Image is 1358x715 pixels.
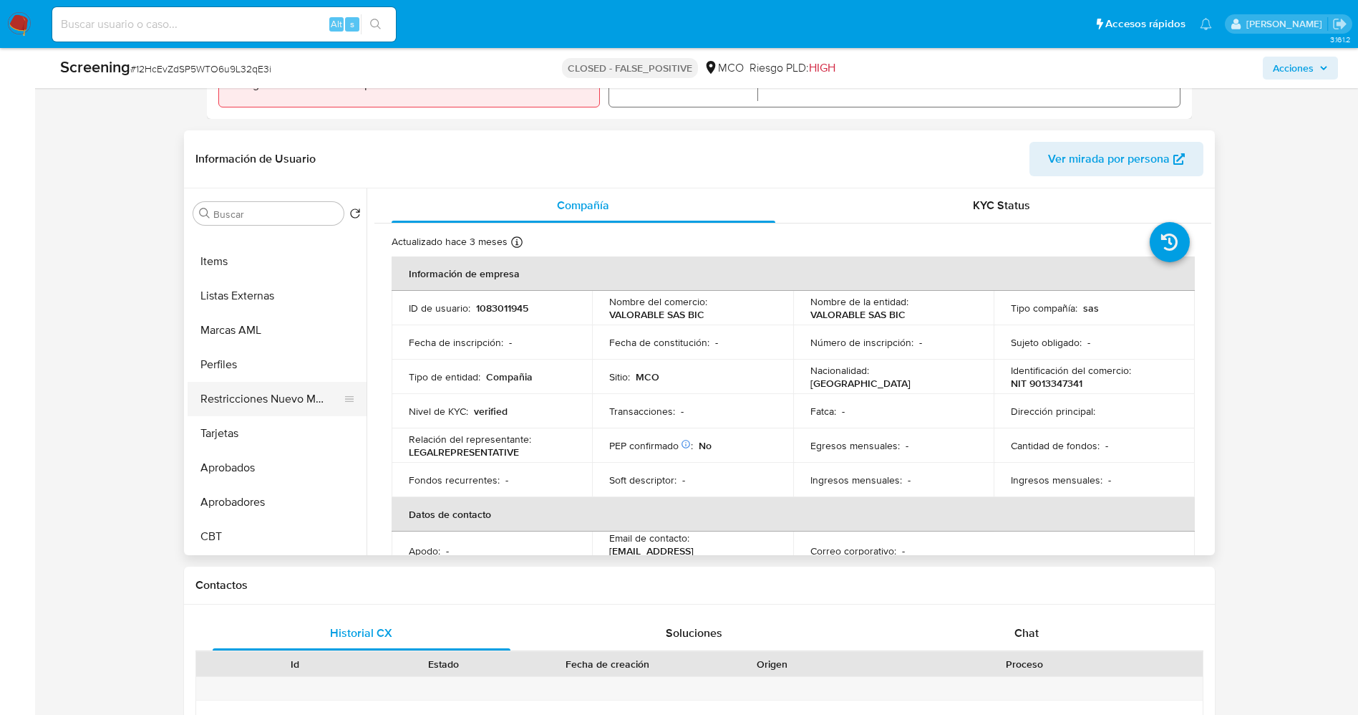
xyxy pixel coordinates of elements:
p: - [715,336,718,349]
p: Ingresos mensuales : [810,474,902,486]
p: - [682,474,685,486]
p: VALORABLE SAS BIC [810,308,906,321]
p: - [681,405,684,418]
span: Alt [331,17,342,31]
p: Nombre del comercio : [609,295,707,308]
button: Ver mirada por persona [1029,142,1203,176]
button: Buscar [199,208,210,219]
button: Aprobadores [188,485,367,519]
p: - [1105,439,1108,452]
button: Aprobados [188,451,367,485]
p: Sitio : [609,370,630,383]
p: - [906,439,908,452]
div: Proceso [856,657,1193,671]
span: 3.161.2 [1330,34,1351,45]
span: Soluciones [666,625,722,641]
span: Acciones [1273,57,1314,80]
div: MCO [704,60,744,76]
button: Tarjetas [188,416,367,451]
p: - [509,336,512,349]
p: Fondos recurrentes : [409,474,500,486]
p: Relación del representante : [409,433,531,446]
p: PEP confirmado : [609,439,693,452]
p: Nivel de KYC : [409,405,468,418]
p: Soft descriptor : [609,474,676,486]
a: Salir [1332,16,1347,32]
p: Fatca : [810,405,836,418]
th: Datos de contacto [392,497,1195,532]
p: Sujeto obligado : [1011,336,1082,349]
span: Riesgo PLD: [750,60,835,76]
p: Cantidad de fondos : [1011,439,1100,452]
p: CLOSED - FALSE_POSITIVE [562,58,698,78]
p: No [699,439,712,452]
p: ID de usuario : [409,302,470,315]
span: Compañía [557,197,609,213]
p: Correo corporativo : [810,544,896,557]
p: Compañia [486,370,533,383]
p: - [908,474,911,486]
p: Número de inscripción : [810,336,913,349]
p: - [446,544,449,557]
p: Nombre de la entidad : [810,295,908,308]
p: [GEOGRAPHIC_DATA] [810,377,911,390]
p: LEGALREPRESENTATIVE [409,446,519,459]
p: 1083011945 [476,302,528,315]
span: Accesos rápidos [1105,16,1185,32]
p: verified [474,405,508,418]
button: CBT [188,519,367,554]
button: Volver al orden por defecto [349,208,361,224]
h1: Información de Usuario [195,152,316,166]
p: VALORABLE SAS BIC [609,308,704,321]
p: Fecha de constitución : [609,336,709,349]
button: Acciones [1263,57,1338,80]
button: Perfiles [188,347,367,382]
p: sas [1083,302,1099,315]
p: MCO [636,370,659,383]
p: [EMAIL_ADDRESS][DOMAIN_NAME] [609,544,770,570]
button: Marcas AML [188,313,367,347]
p: Email de contacto : [609,532,689,544]
p: Tipo compañía : [1011,302,1077,315]
p: Tipo de entidad : [409,370,480,383]
p: Egresos mensuales : [810,439,900,452]
p: NIT 9013347341 [1011,377,1082,390]
span: s [350,17,354,31]
button: Items [188,244,367,279]
p: - [1087,336,1090,349]
a: Notificaciones [1200,18,1212,30]
span: KYC Status [973,197,1030,213]
b: Screening [60,55,130,78]
span: Historial CX [330,625,392,641]
p: - [1108,474,1111,486]
div: Fecha de creación [528,657,688,671]
div: Estado [379,657,508,671]
p: Ingresos mensuales : [1011,474,1102,486]
p: - [902,544,905,557]
button: Listas Externas [188,279,367,313]
p: Apodo : [409,544,440,557]
input: Buscar [213,208,338,221]
div: Origen [708,657,836,671]
div: Id [231,657,359,671]
p: Nacionalidad : [810,364,869,377]
span: Ver mirada por persona [1048,142,1170,176]
button: Restricciones Nuevo Mundo [188,382,355,416]
button: search-icon [361,14,390,34]
p: - [842,405,845,418]
p: - [919,336,922,349]
p: jesica.barrios@mercadolibre.com [1246,17,1327,31]
p: Dirección principal : [1011,405,1095,418]
p: Identificación del comercio : [1011,364,1131,377]
p: Actualizado hace 3 meses [392,235,508,249]
span: HIGH [809,59,835,76]
h1: Contactos [195,578,1203,592]
p: Fecha de inscripción : [409,336,503,349]
p: Transacciones : [609,405,675,418]
th: Información de empresa [392,256,1195,291]
p: - [505,474,508,486]
span: # 12HcEvZdSP5WTO6u9L32qE3i [130,62,271,76]
span: Chat [1014,625,1039,641]
input: Buscar usuario o caso... [52,15,396,34]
